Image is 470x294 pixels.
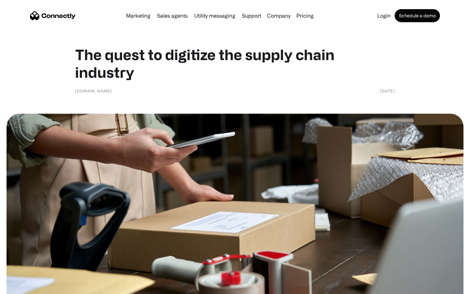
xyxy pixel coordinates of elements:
[75,88,112,94] div: [DOMAIN_NAME]
[192,13,238,18] a: Utility messaging
[7,283,39,292] aside: Language selected: English
[375,13,393,18] a: Login
[294,13,316,18] a: Pricing
[123,13,153,18] a: Marketing
[239,13,264,18] a: Support
[380,88,395,94] div: [DATE]
[265,11,292,20] div: Company
[13,283,39,292] ul: Language list
[30,11,76,21] a: home
[154,13,190,18] a: Sales agents
[267,11,290,20] div: Company
[395,9,440,22] a: Schedule a demo
[75,46,395,81] h1: The quest to digitize the supply chain industry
